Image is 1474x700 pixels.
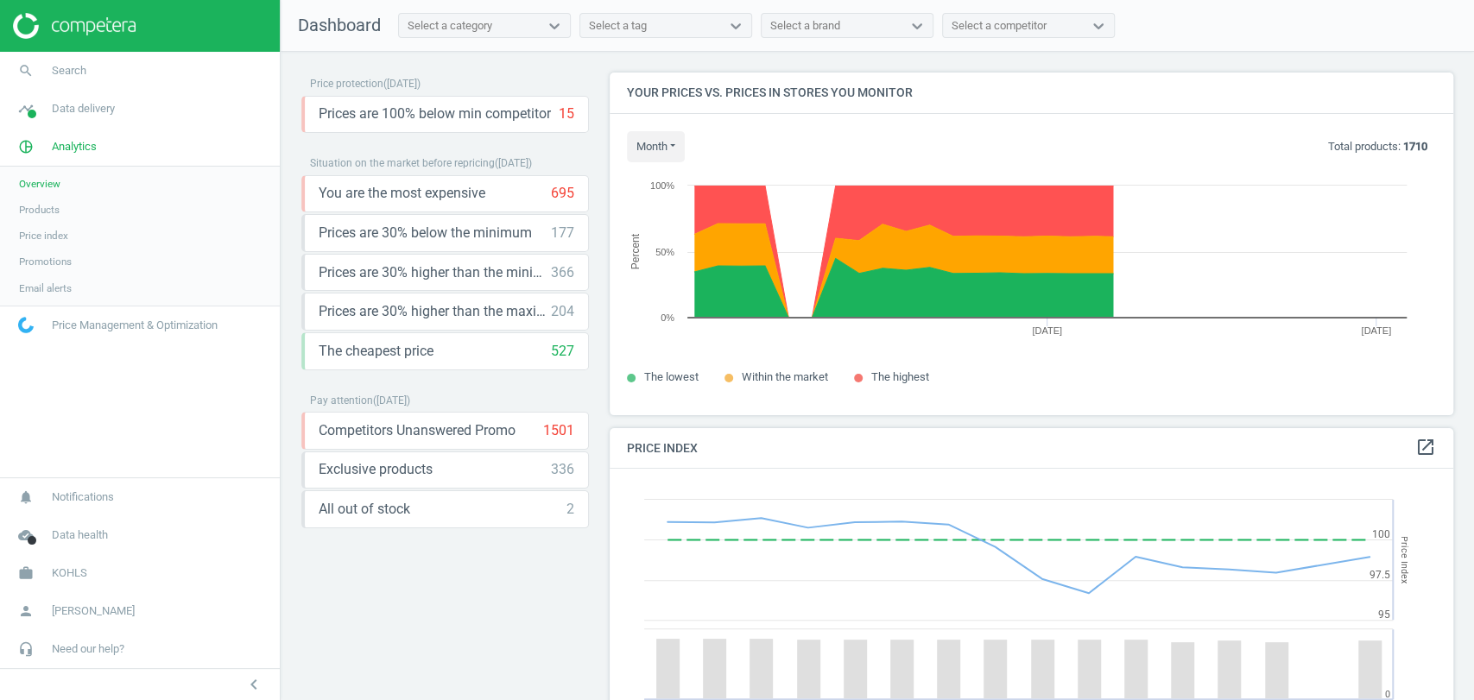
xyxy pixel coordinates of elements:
span: Prices are 100% below min competitor [319,104,551,123]
div: 1501 [543,421,574,440]
span: Analytics [52,139,97,155]
div: 15 [559,104,574,123]
span: Price protection [310,78,383,90]
span: Prices are 30% below the minimum [319,224,532,243]
span: ( [DATE] ) [373,394,410,407]
span: Notifications [52,489,114,505]
span: KOHLS [52,565,87,581]
button: month [627,131,685,162]
i: chevron_left [244,674,264,695]
span: Within the market [742,370,828,383]
div: 177 [551,224,574,243]
div: 695 [551,184,574,203]
div: 204 [551,302,574,321]
text: 95 [1378,609,1390,621]
span: Price Management & Optimization [52,318,218,333]
text: 0 [1385,689,1390,700]
span: ( [DATE] ) [495,157,532,169]
span: Dashboard [298,15,381,35]
img: wGWNvw8QSZomAAAAABJRU5ErkJggg== [18,317,34,333]
tspan: [DATE] [1032,325,1062,336]
i: notifications [9,481,42,514]
img: ajHJNr6hYgQAAAAASUVORK5CYII= [13,13,136,39]
span: Data health [52,527,108,543]
button: chevron_left [232,673,275,696]
span: ( [DATE] ) [383,78,421,90]
div: Select a brand [770,18,840,34]
span: You are the most expensive [319,184,485,203]
div: 336 [551,460,574,479]
span: Overview [19,177,60,191]
span: Email alerts [19,281,72,295]
tspan: [DATE] [1361,325,1391,336]
p: Total products: [1328,139,1427,155]
text: 0% [661,312,674,323]
div: Select a tag [589,18,647,34]
span: Pay attention [310,394,373,407]
span: Data delivery [52,101,115,117]
span: Prices are 30% higher than the maximal [319,302,551,321]
span: Promotions [19,255,72,268]
h4: Price Index [610,428,1453,469]
text: 97.5 [1370,569,1390,581]
span: All out of stock [319,500,410,519]
i: cloud_done [9,519,42,552]
i: person [9,595,42,627]
tspan: Percent [629,233,641,269]
span: Need our help? [52,641,124,657]
h4: Your prices vs. prices in stores you monitor [610,73,1453,113]
span: Price index [19,229,68,243]
div: 366 [551,263,574,282]
div: Select a competitor [952,18,1047,34]
span: The cheapest price [319,342,433,361]
span: Products [19,203,60,217]
span: Competitors Unanswered Promo [319,421,516,440]
i: work [9,557,42,590]
text: 100 [1372,528,1390,540]
span: Exclusive products [319,460,433,479]
span: The highest [871,370,929,383]
i: open_in_new [1415,437,1436,457]
i: timeline [9,92,42,125]
div: 2 [566,500,574,519]
i: pie_chart_outlined [9,130,42,163]
a: open_in_new [1415,437,1436,459]
tspan: Price Index [1399,536,1410,583]
text: 50% [655,247,674,257]
i: search [9,54,42,87]
span: [PERSON_NAME] [52,603,135,619]
span: Prices are 30% higher than the minimum [319,263,551,282]
div: Select a category [408,18,492,34]
text: 100% [650,180,674,191]
i: headset_mic [9,633,42,665]
span: The lowest [644,370,699,383]
span: Situation on the market before repricing [310,157,495,169]
div: 527 [551,342,574,361]
span: Search [52,63,86,79]
b: 1710 [1403,140,1427,153]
